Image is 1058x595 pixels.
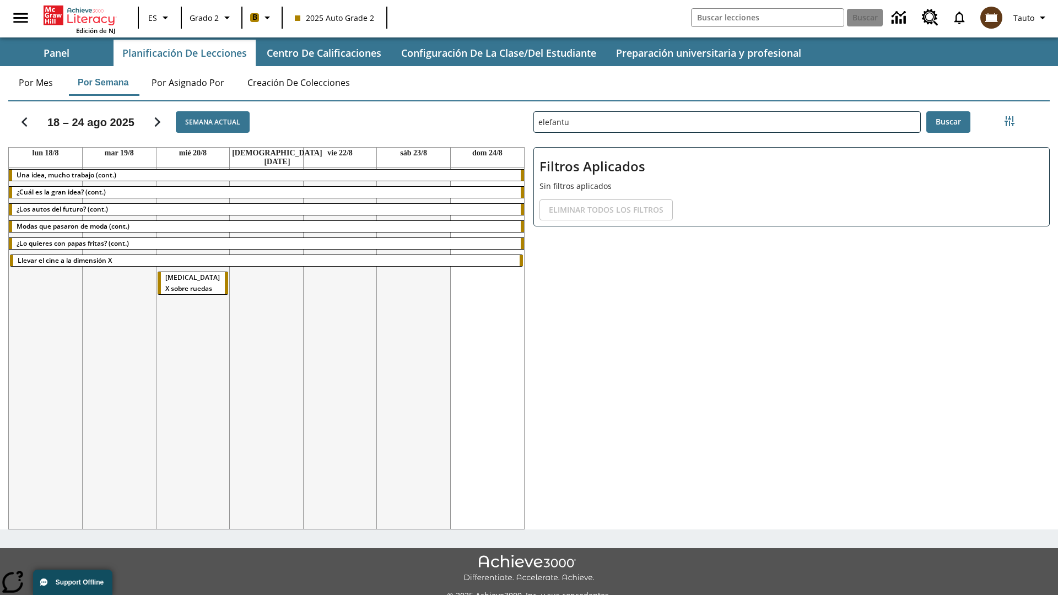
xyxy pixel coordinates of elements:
div: ¿Los autos del futuro? (cont.) [9,204,524,215]
button: Creación de colecciones [239,69,359,96]
button: Buscar [926,111,970,133]
a: Centro de información [885,3,915,33]
div: Portada [44,3,115,35]
button: Support Offline [33,570,112,595]
span: Support Offline [56,578,104,586]
a: 24 de agosto de 2025 [470,148,505,159]
button: Boost El color de la clase es anaranjado claro. Cambiar el color de la clase. [246,8,278,28]
button: Planificación de lecciones [114,40,256,66]
h2: 18 – 24 ago 2025 [47,116,134,129]
div: ¿Lo quieres con papas fritas? (cont.) [9,238,524,249]
button: Menú lateral de filtros [998,110,1021,132]
button: Lenguaje: ES, Selecciona un idioma [142,8,177,28]
div: ¿Cuál es la gran idea? (cont.) [9,187,524,198]
span: Tauto [1013,12,1034,24]
span: ¿Lo quieres con papas fritas? (cont.) [17,239,129,248]
input: Buscar campo [692,9,844,26]
button: Regresar [10,108,39,136]
span: Rayos X sobre ruedas [165,273,220,293]
span: Una idea, mucho trabajo (cont.) [17,170,116,180]
button: Por semana [69,69,137,96]
button: Por mes [8,69,63,96]
button: Por asignado por [143,69,233,96]
div: Modas que pasaron de moda (cont.) [9,221,524,232]
a: Portada [44,4,115,26]
a: Notificaciones [945,3,974,32]
img: Achieve3000 Differentiate Accelerate Achieve [463,555,595,583]
div: Llevar el cine a la dimensión X [10,255,523,266]
a: 20 de agosto de 2025 [177,148,209,159]
span: Edición de NJ [76,26,115,35]
input: Buscar lecciones [534,112,920,132]
span: Grado 2 [190,12,219,24]
div: Rayos X sobre ruedas [158,272,229,294]
button: Semana actual [176,111,250,133]
button: Configuración de la clase/del estudiante [392,40,605,66]
button: Centro de calificaciones [258,40,390,66]
button: Abrir el menú lateral [4,2,37,34]
img: avatar image [980,7,1002,29]
a: 23 de agosto de 2025 [398,148,429,159]
button: Perfil/Configuración [1009,8,1054,28]
a: 18 de agosto de 2025 [30,148,61,159]
button: Preparación universitaria y profesional [607,40,810,66]
button: Grado: Grado 2, Elige un grado [185,8,238,28]
div: Una idea, mucho trabajo (cont.) [9,170,524,181]
a: 22 de agosto de 2025 [325,148,355,159]
span: B [252,10,257,24]
a: 19 de agosto de 2025 [102,148,136,159]
div: Buscar [525,97,1050,529]
button: Escoja un nuevo avatar [974,3,1009,32]
span: ES [148,12,157,24]
span: Modas que pasaron de moda (cont.) [17,221,129,231]
span: 2025 Auto Grade 2 [295,12,374,24]
a: 21 de agosto de 2025 [230,148,325,167]
span: Llevar el cine a la dimensión X [18,256,112,265]
span: ¿Cuál es la gran idea? (cont.) [17,187,106,197]
div: Filtros Aplicados [533,147,1050,226]
p: Sin filtros aplicados [539,180,1044,192]
button: Panel [1,40,111,66]
h2: Filtros Aplicados [539,153,1044,180]
a: Centro de recursos, Se abrirá en una pestaña nueva. [915,3,945,33]
span: ¿Los autos del futuro? (cont.) [17,204,108,214]
button: Seguir [143,108,171,136]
